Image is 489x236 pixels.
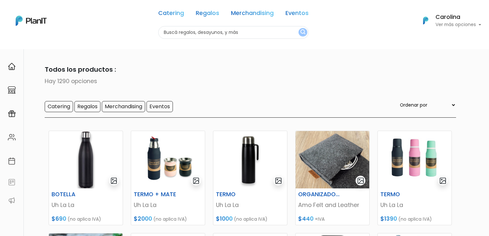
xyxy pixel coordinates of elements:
img: PlanIt Logo [419,13,433,28]
img: thumb_2000___2000-Photoroom_-_2025-03-21T101127.436.png [49,131,123,188]
img: gallery-light [110,177,118,184]
input: Eventos [146,101,173,112]
h6: TERMO [376,191,427,198]
img: home-e721727adea9d79c4d83392d1f703f7f8bce08238fde08b1acbfd93340b81755.svg [8,63,16,70]
a: gallery-light BOTELLA Uh La La $690 (no aplica IVA) [49,131,123,225]
span: (no aplica IVA) [153,216,187,222]
span: (no aplica IVA) [68,216,101,222]
img: PlanIt Logo [16,16,47,26]
a: gallery-light TERMO + MATE Uh La La $2000 (no aplica IVA) [131,131,205,225]
span: $690 [52,215,66,223]
span: $2000 [134,215,152,223]
img: calendar-87d922413cdce8b2cf7b7f5f62616a5cf9e4887200fb71536465627b3292af00.svg [8,157,16,165]
p: Uh La La [216,201,284,209]
img: people-662611757002400ad9ed0e3c099ab2801c6687ba6c219adb57efc949bc21e19d.svg [8,133,16,141]
span: +IVA [315,216,325,222]
a: Merchandising [231,10,274,18]
span: $440 [298,215,313,223]
img: thumb_Lunchera_1__1___copia_-Photoroom__92_.jpg [213,131,287,188]
input: Buscá regalos, desayunos, y más [158,26,309,39]
p: Ver más opciones [436,22,481,27]
img: thumb_Dise%C3%B1o_sin_t%C3%ADtulo__9_.png [131,131,205,188]
a: gallery-light ORGANIZADOR DE CABLE Amo Felt and Leather $440 +IVA [295,131,370,225]
button: PlanIt Logo Carolina Ver más opciones [415,12,481,29]
img: thumb_Lunchera_1__1___copia_-Photoroom__89_.jpg [378,131,451,188]
img: campaigns-02234683943229c281be62815700db0a1741e53638e28bf9629b52c665b00959.svg [8,110,16,118]
h6: BOTELLA [48,191,99,198]
p: Todos los productos : [33,65,456,74]
img: partners-52edf745621dab592f3b2c58e3bca9d71375a7ef29c3b500c9f145b62cc070d4.svg [8,197,16,204]
a: gallery-light TERMO Uh La La $1000 (no aplica IVA) [213,131,287,225]
input: Catering [45,101,73,112]
img: search_button-432b6d5273f82d61273b3651a40e1bd1b912527efae98b1b7a1b2c0702e16a8d.svg [300,29,305,36]
span: (no aplica IVA) [234,216,267,222]
img: gallery-light [192,177,200,184]
img: thumb_Captura_de_Pantalla_2022-11-29_a_la_s__16.26.07.png [296,131,369,188]
input: Merchandising [102,101,145,112]
a: Regalos [196,10,219,18]
img: marketplace-4ceaa7011d94191e9ded77b95e3339b90024bf715f7c57f8cf31f2d8c509eaba.svg [8,86,16,94]
h6: ORGANIZADOR DE CABLE [294,191,345,198]
img: gallery-light [439,177,447,184]
input: Regalos [74,101,100,112]
p: Amo Felt and Leather [298,201,367,209]
img: gallery-light [275,177,282,184]
h6: TERMO + MATE [130,191,181,198]
img: gallery-light [357,177,364,184]
p: Uh La La [134,201,202,209]
a: Eventos [285,10,309,18]
a: Catering [158,10,184,18]
p: Hay 1290 opciones [33,77,456,85]
a: gallery-light TERMO Uh La La $1390 (no aplica IVA) [377,131,452,225]
span: $1390 [380,215,397,223]
h6: TERMO [212,191,263,198]
span: $1000 [216,215,233,223]
img: feedback-78b5a0c8f98aac82b08bfc38622c3050aee476f2c9584af64705fc4e61158814.svg [8,178,16,186]
p: Uh La La [52,201,120,209]
p: Uh La La [380,201,449,209]
h6: Carolina [436,14,481,20]
span: (no aplica IVA) [398,216,432,222]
